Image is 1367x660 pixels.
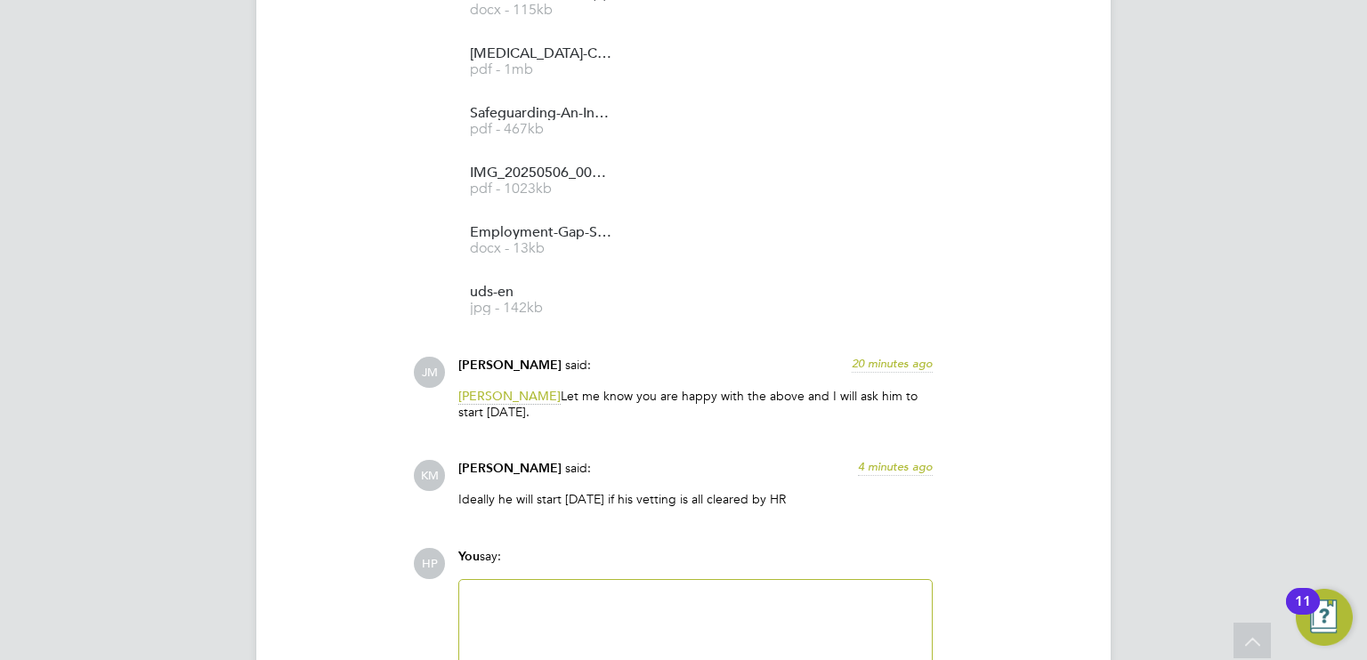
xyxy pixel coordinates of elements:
span: [PERSON_NAME] [458,388,561,405]
div: 11 [1295,601,1311,624]
span: docx - 13kb [470,242,612,255]
span: pdf - 1023kb [470,182,612,196]
span: [MEDICAL_DATA]-Certificate13745612 [470,47,612,60]
span: jpg - 142kb [470,302,612,315]
span: 4 minutes ago [858,459,933,474]
span: KM [414,460,445,491]
span: [PERSON_NAME] [458,461,562,476]
span: uds-en [470,286,612,299]
span: docx - 115kb [470,4,612,17]
span: said: [565,460,591,476]
span: [PERSON_NAME] [458,358,562,373]
span: 20 minutes ago [852,356,933,371]
a: IMG_20250506_0001KeepChSa pdf - 1023kb [470,166,612,196]
span: IMG_20250506_0001KeepChSa [470,166,612,180]
span: JM [414,357,445,388]
span: HP [414,548,445,579]
span: pdf - 1mb [470,63,612,76]
div: say: [458,548,933,579]
span: You [458,549,480,564]
a: Employment-Gap-Statement docx - 13kb [470,226,612,255]
p: Ideally he will start [DATE] if his vetting is all cleared by HR [458,491,933,507]
span: Employment-Gap-Statement [470,226,612,239]
a: [MEDICAL_DATA]-Certificate13745612 pdf - 1mb [470,47,612,76]
span: Safeguarding-An-Introduction-For-Teachers-And-Staff-Certificate [470,107,612,120]
a: Safeguarding-An-Introduction-For-Teachers-And-Staff-Certificate pdf - 467kb [470,107,612,136]
p: Let me know you are happy with the above and I will ask him to start [DATE]. [458,388,933,420]
span: said: [565,357,591,373]
span: pdf - 467kb [470,123,612,136]
button: Open Resource Center, 11 new notifications [1296,589,1353,646]
a: uds-en jpg - 142kb [470,286,612,315]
